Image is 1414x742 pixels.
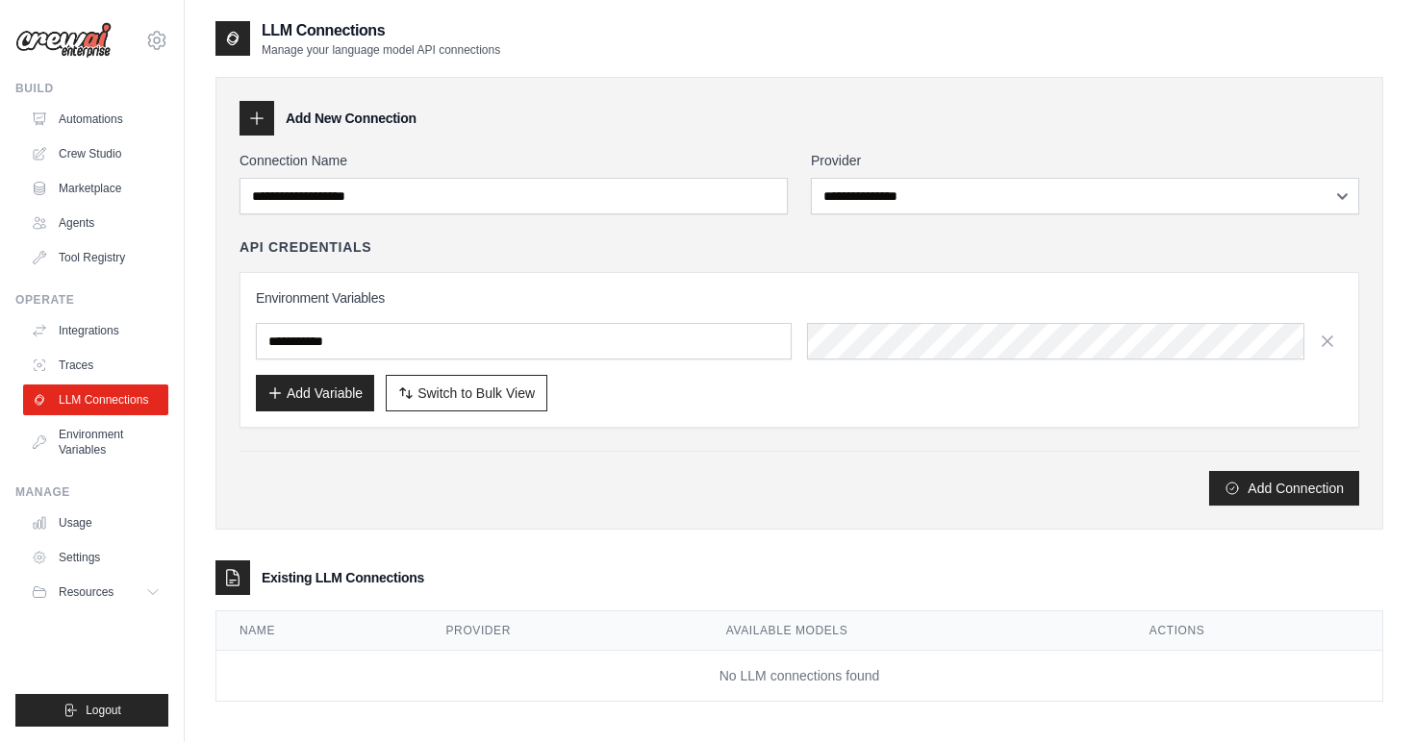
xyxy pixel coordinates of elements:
span: Resources [59,584,114,600]
span: Switch to Bulk View [417,383,535,403]
a: Environment Variables [23,419,168,465]
a: Tool Registry [23,242,168,273]
label: Provider [811,151,1359,170]
td: No LLM connections found [216,651,1382,702]
div: Manage [15,484,168,500]
button: Logout [15,694,168,727]
h3: Environment Variables [256,288,1343,308]
a: Integrations [23,315,168,346]
a: Crew Studio [23,138,168,169]
h3: Add New Connection [286,109,417,128]
button: Resources [23,577,168,607]
a: Automations [23,104,168,135]
div: Build [15,81,168,96]
h4: API Credentials [240,237,371,257]
a: Agents [23,208,168,238]
label: Connection Name [240,151,788,170]
h3: Existing LLM Connections [262,568,424,587]
span: Logout [86,703,121,718]
a: Marketplace [23,173,168,204]
p: Manage your language model API connections [262,42,500,58]
a: Settings [23,542,168,573]
a: LLM Connections [23,384,168,415]
button: Add Variable [256,375,374,411]
th: Actions [1126,611,1382,651]
a: Usage [23,507,168,538]
a: Traces [23,350,168,381]
button: Add Connection [1209,471,1359,506]
h2: LLM Connections [262,19,500,42]
div: Operate [15,292,168,308]
th: Name [216,611,423,651]
th: Provider [423,611,703,651]
img: Logo [15,22,112,59]
th: Available Models [703,611,1126,651]
button: Switch to Bulk View [386,375,547,411]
